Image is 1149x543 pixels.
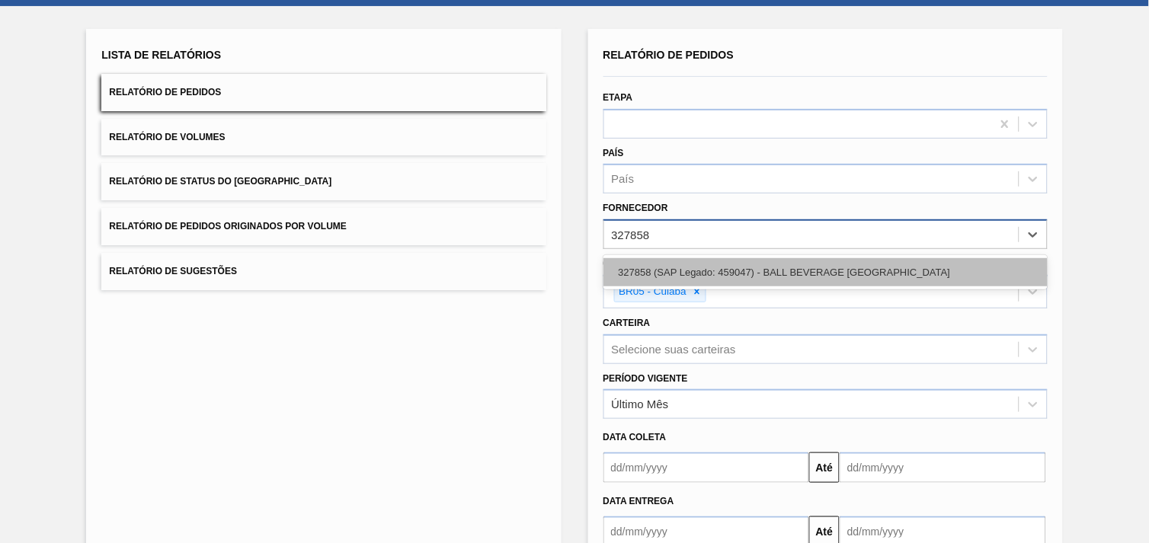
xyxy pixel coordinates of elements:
[101,49,221,61] span: Lista de Relatórios
[109,221,347,232] span: Relatório de Pedidos Originados por Volume
[603,49,735,61] span: Relatório de Pedidos
[603,452,810,483] input: dd/mm/yyyy
[840,452,1046,483] input: dd/mm/yyyy
[603,496,674,506] span: Data entrega
[101,74,546,111] button: Relatório de Pedidos
[101,163,546,200] button: Relatório de Status do [GEOGRAPHIC_DATA]
[603,432,667,442] span: Data coleta
[603,203,668,213] label: Fornecedor
[109,87,221,97] span: Relatório de Pedidos
[101,208,546,245] button: Relatório de Pedidos Originados por Volume
[109,176,331,187] span: Relatório de Status do [GEOGRAPHIC_DATA]
[612,343,736,356] div: Selecione suas carteiras
[612,173,635,186] div: País
[109,132,225,142] span: Relatório de Volumes
[603,318,651,328] label: Carteira
[603,373,688,384] label: Período Vigente
[101,119,546,156] button: Relatório de Volumes
[101,253,546,290] button: Relatório de Sugestões
[603,258,1048,286] div: 327858 (SAP Legado: 459047) - BALL BEVERAGE [GEOGRAPHIC_DATA]
[109,266,237,276] span: Relatório de Sugestões
[603,92,633,103] label: Etapa
[615,283,690,302] div: BR05 - Cuiabá
[809,452,840,483] button: Até
[603,148,624,158] label: País
[612,398,669,411] div: Último Mês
